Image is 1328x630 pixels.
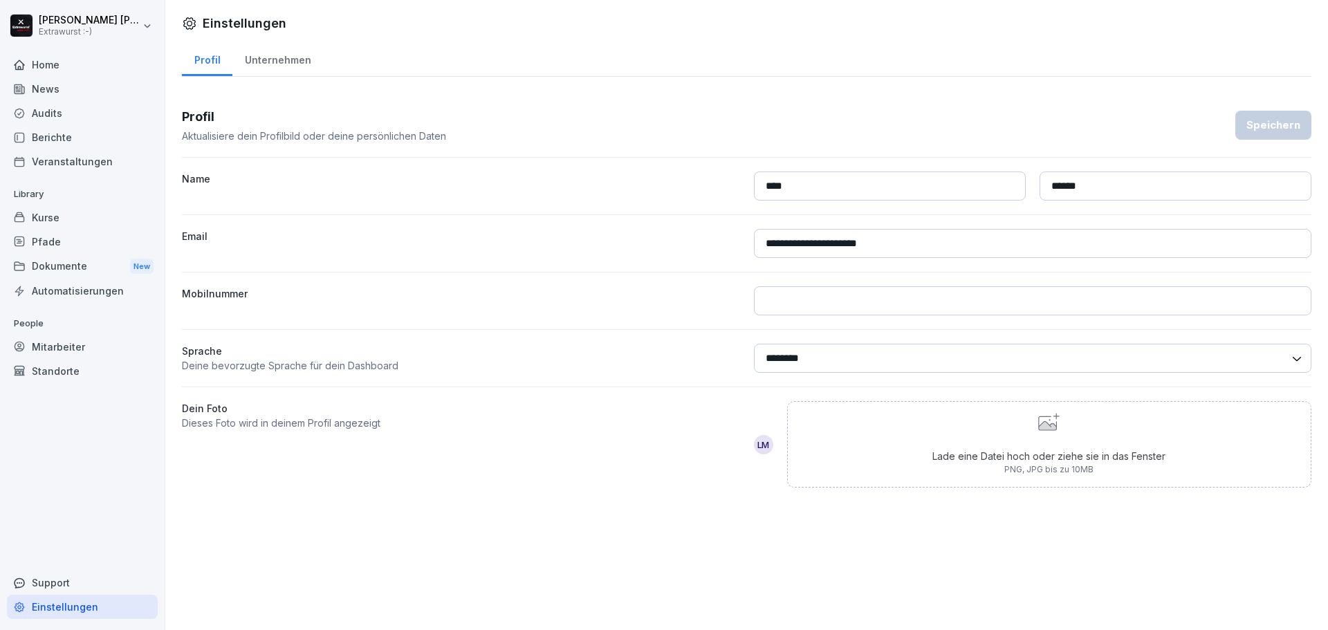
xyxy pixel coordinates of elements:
a: Veranstaltungen [7,149,158,174]
a: Home [7,53,158,77]
a: DokumenteNew [7,254,158,279]
h1: Einstellungen [203,14,286,33]
a: Berichte [7,125,158,149]
p: PNG, JPG bis zu 10MB [932,463,1165,476]
a: Standorte [7,359,158,383]
h3: Profil [182,107,446,126]
p: Deine bevorzugte Sprache für dein Dashboard [182,358,740,373]
a: Pfade [7,230,158,254]
a: Mitarbeiter [7,335,158,359]
a: Unternehmen [232,41,323,76]
div: LM [754,435,773,454]
a: Kurse [7,205,158,230]
label: Name [182,172,740,201]
p: Lade eine Datei hoch oder ziehe sie in das Fenster [932,449,1165,463]
a: Automatisierungen [7,279,158,303]
a: Audits [7,101,158,125]
label: Mobilnummer [182,286,740,315]
label: Dein Foto [182,401,740,416]
div: Speichern [1246,118,1300,133]
label: Email [182,229,740,258]
div: Support [7,571,158,595]
a: Profil [182,41,232,76]
div: New [130,259,154,275]
p: Extrawurst :-) [39,27,140,37]
p: Aktualisiere dein Profilbild oder deine persönlichen Daten [182,129,446,143]
div: Dokumente [7,254,158,279]
p: Library [7,183,158,205]
p: Dieses Foto wird in deinem Profil angezeigt [182,416,740,430]
p: Sprache [182,344,740,358]
a: News [7,77,158,101]
p: People [7,313,158,335]
a: Einstellungen [7,595,158,619]
p: [PERSON_NAME] [PERSON_NAME] [39,15,140,26]
button: Speichern [1235,111,1311,140]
